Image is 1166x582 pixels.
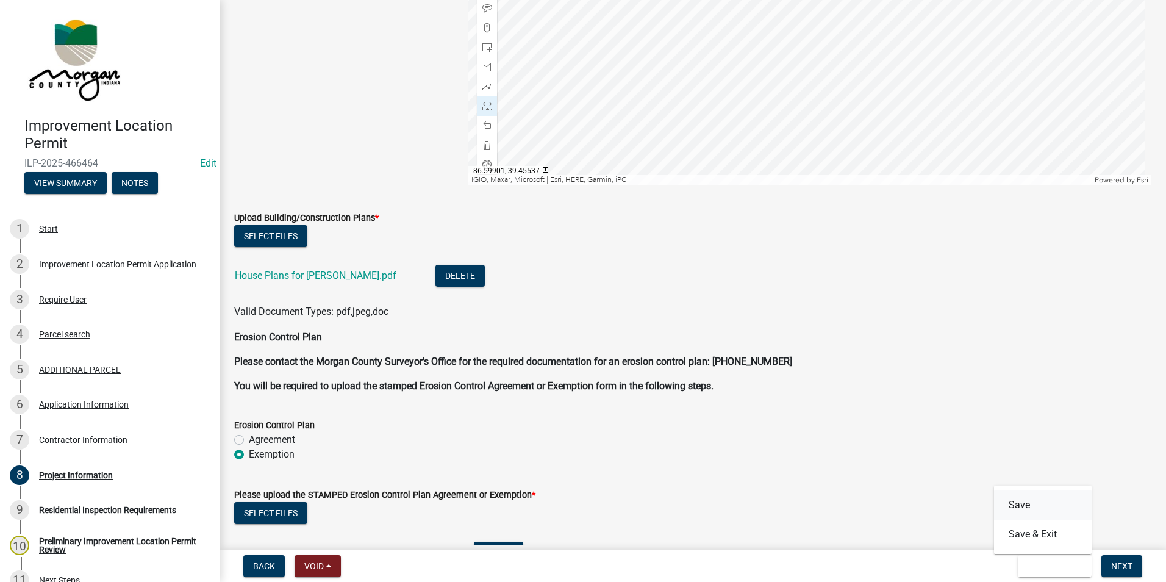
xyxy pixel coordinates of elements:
[234,331,322,343] strong: Erosion Control Plan
[39,436,127,444] div: Contractor Information
[249,447,295,462] label: Exemption
[39,471,113,480] div: Project Information
[24,157,195,169] span: ILP-2025-466464
[234,214,379,223] label: Upload Building/Construction Plans
[1092,175,1151,185] div: Powered by
[10,430,29,450] div: 7
[243,555,285,577] button: Back
[10,219,29,239] div: 1
[24,13,123,104] img: Morgan County, Indiana
[468,175,1092,185] div: IGIO, Maxar, Microsoft | Esri, HERE, Garmin, iPC
[234,306,388,317] span: Valid Document Types: pdf,jpeg,doc
[10,536,29,555] div: 10
[253,561,275,571] span: Back
[200,157,216,169] a: Edit
[39,537,200,554] div: Preliminary Improvement Location Permit Review
[249,433,295,447] label: Agreement
[1111,561,1132,571] span: Next
[435,271,485,282] wm-modal-confirm: Delete Document
[200,157,216,169] wm-modal-confirm: Edit Application Number
[435,265,485,287] button: Delete
[10,465,29,485] div: 8
[39,330,90,339] div: Parcel search
[234,491,535,500] label: Please upload the STAMPED Erosion Control Plan Agreement or Exemption
[474,542,523,564] button: Delete
[1028,561,1075,571] span: Save & Exit
[24,172,107,194] button: View Summary
[39,506,176,514] div: Residential Inspection Requirements
[39,225,58,233] div: Start
[1101,555,1142,577] button: Next
[295,555,341,577] button: Void
[112,172,158,194] button: Notes
[1018,555,1092,577] button: Save & Exit
[24,179,107,189] wm-modal-confirm: Summary
[994,490,1092,520] button: Save
[39,400,129,409] div: Application Information
[39,365,121,374] div: ADDITIONAL PARCEL
[10,254,29,274] div: 2
[10,395,29,414] div: 6
[994,520,1092,549] button: Save & Exit
[10,290,29,309] div: 3
[10,360,29,379] div: 5
[234,356,792,367] strong: Please contact the Morgan County Surveyor's Office for the required documentation for an erosion ...
[112,179,158,189] wm-modal-confirm: Notes
[234,380,714,392] strong: You will be required to upload the stamped Erosion Control Agreement or Exemption form in the fol...
[235,270,396,281] a: House Plans for [PERSON_NAME].pdf
[24,117,210,153] h4: Improvement Location Permit
[234,422,315,430] label: Erosion Control Plan
[234,502,307,524] button: Select files
[1137,176,1148,184] a: Esri
[10,325,29,344] div: 4
[39,260,196,268] div: Improvement Location Permit Application
[994,486,1092,554] div: Save & Exit
[39,295,87,304] div: Require User
[10,500,29,520] div: 9
[234,225,307,247] button: Select files
[304,561,324,571] span: Void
